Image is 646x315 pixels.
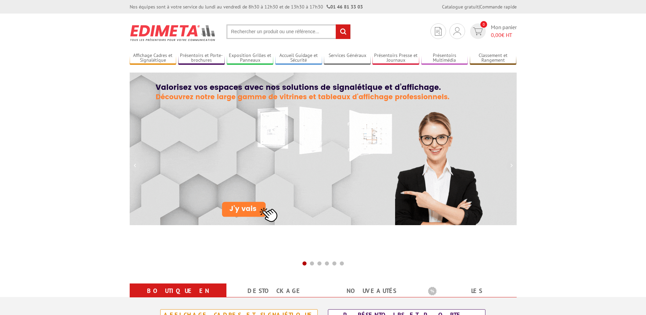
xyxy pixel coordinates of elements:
span: 0 [480,21,487,28]
a: Services Généraux [324,53,371,64]
strong: 01 46 81 33 03 [327,4,363,10]
img: devis rapide [435,27,442,36]
input: Rechercher un produit ou une référence... [226,24,351,39]
div: | [442,3,517,10]
a: Présentoirs Multimédia [421,53,468,64]
a: Catalogue gratuit [442,4,479,10]
img: Présentoir, panneau, stand - Edimeta - PLV, affichage, mobilier bureau, entreprise [130,20,216,45]
a: Classement et Rangement [470,53,517,64]
a: Commande rapide [480,4,517,10]
a: Présentoirs Presse et Journaux [372,53,419,64]
span: € HT [491,31,517,39]
span: 0,00 [491,32,501,38]
a: Affichage Cadres et Signalétique [130,53,177,64]
a: nouveautés [331,285,412,297]
a: Destockage [235,285,315,297]
b: Les promotions [428,285,513,298]
a: Boutique en ligne [138,285,218,309]
div: Nos équipes sont à votre service du lundi au vendredi de 8h30 à 12h30 et de 13h30 à 17h30 [130,3,363,10]
span: Mon panier [491,23,517,39]
img: devis rapide [454,27,461,35]
a: Accueil Guidage et Sécurité [275,53,322,64]
a: Exposition Grilles et Panneaux [227,53,274,64]
a: Les promotions [428,285,509,309]
a: Présentoirs et Porte-brochures [178,53,225,64]
img: devis rapide [473,27,483,35]
input: rechercher [336,24,350,39]
a: devis rapide 0 Mon panier 0,00€ HT [468,23,517,39]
